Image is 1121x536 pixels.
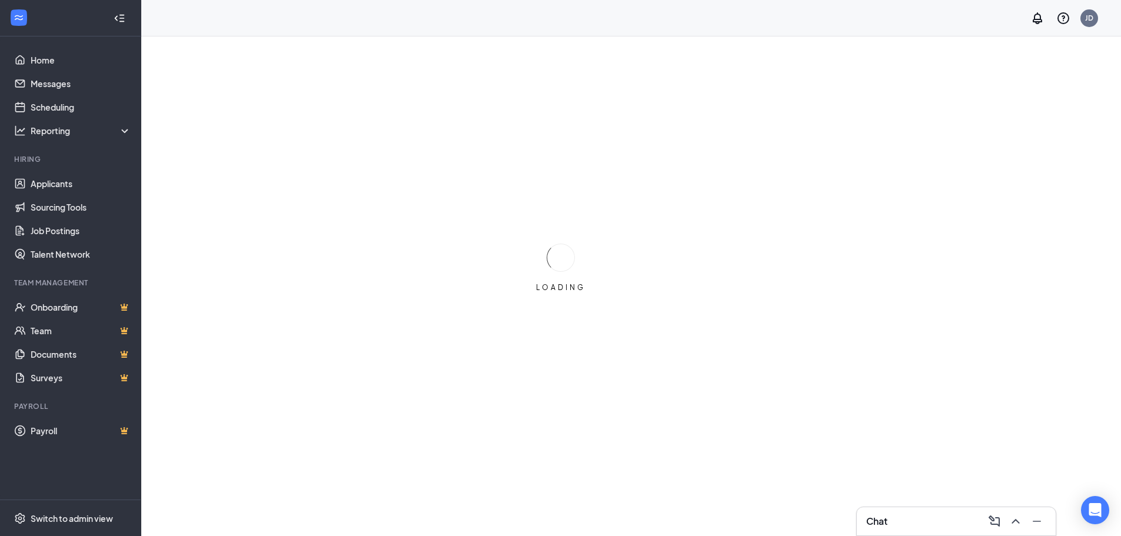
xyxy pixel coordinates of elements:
a: Job Postings [31,219,131,242]
div: Reporting [31,125,132,137]
div: Payroll [14,401,129,411]
svg: Analysis [14,125,26,137]
button: ComposeMessage [985,512,1004,531]
a: TeamCrown [31,319,131,342]
svg: Minimize [1030,514,1044,528]
a: Messages [31,72,131,95]
svg: ComposeMessage [987,514,1002,528]
a: Talent Network [31,242,131,266]
svg: QuestionInfo [1056,11,1070,25]
svg: Collapse [114,12,125,24]
div: LOADING [531,282,590,292]
a: Applicants [31,172,131,195]
h3: Chat [866,515,887,528]
a: DocumentsCrown [31,342,131,366]
a: PayrollCrown [31,419,131,442]
div: Hiring [14,154,129,164]
div: Open Intercom Messenger [1081,496,1109,524]
svg: Notifications [1030,11,1045,25]
button: ChevronUp [1006,512,1025,531]
a: Sourcing Tools [31,195,131,219]
a: Home [31,48,131,72]
a: OnboardingCrown [31,295,131,319]
button: Minimize [1027,512,1046,531]
div: Switch to admin view [31,512,113,524]
a: Scheduling [31,95,131,119]
a: SurveysCrown [31,366,131,389]
svg: ChevronUp [1009,514,1023,528]
div: JD [1085,13,1093,23]
svg: Settings [14,512,26,524]
svg: WorkstreamLogo [13,12,25,24]
div: Team Management [14,278,129,288]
